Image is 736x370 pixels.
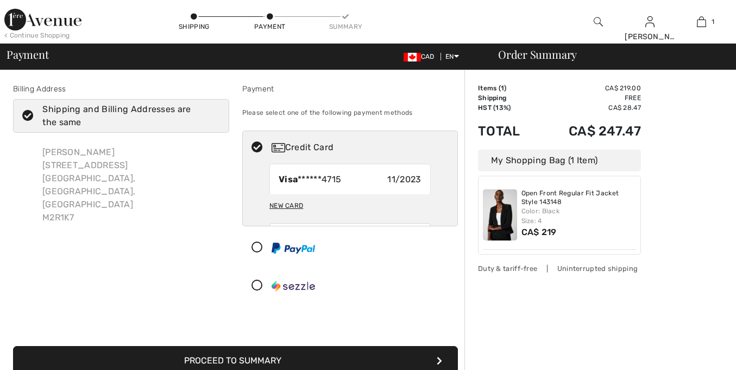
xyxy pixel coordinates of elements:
[272,141,450,154] div: Credit Card
[478,150,641,171] div: My Shopping Bag (1 Item)
[538,93,641,103] td: Free
[538,83,641,93] td: CA$ 219.00
[485,49,729,60] div: Order Summary
[269,196,303,215] div: New Card
[4,9,81,30] img: 1ère Avenue
[478,83,538,93] td: Items ( )
[501,84,504,92] span: 1
[625,31,675,42] div: [PERSON_NAME]
[387,173,421,186] span: 11/2023
[13,83,229,95] div: Billing Address
[538,113,641,150] td: CA$ 247.47
[404,53,439,60] span: CAD
[4,30,70,40] div: < Continue Shopping
[272,243,315,253] img: PayPal
[272,281,315,292] img: Sezzle
[242,99,458,126] div: Please select one of the following payment methods
[478,263,641,274] div: Duty & tariff-free | Uninterrupted shipping
[242,83,458,95] div: Payment
[483,189,517,240] img: Open Front Regular Fit Jacket Style 143148
[7,49,48,60] span: Payment
[478,113,538,150] td: Total
[697,15,706,28] img: My Bag
[178,22,210,32] div: Shipping
[538,103,641,113] td: CA$ 28.47
[521,227,557,237] span: CA$ 219
[42,103,212,129] div: Shipping and Billing Addresses are the same
[478,93,538,103] td: Shipping
[272,143,285,152] img: Credit Card
[645,15,655,28] img: My Info
[478,103,538,113] td: HST (13%)
[521,189,637,206] a: Open Front Regular Fit Jacket Style 143148
[676,15,727,28] a: 1
[594,15,603,28] img: search the website
[404,53,421,61] img: Canadian Dollar
[645,16,655,27] a: Sign In
[329,22,362,32] div: Summary
[712,17,714,27] span: 1
[521,206,637,226] div: Color: Black Size: 4
[34,137,229,233] div: [PERSON_NAME] [STREET_ADDRESS] [GEOGRAPHIC_DATA], [GEOGRAPHIC_DATA], [GEOGRAPHIC_DATA] M2R1K7
[279,174,298,184] strong: Visa
[445,53,459,60] span: EN
[254,22,286,32] div: Payment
